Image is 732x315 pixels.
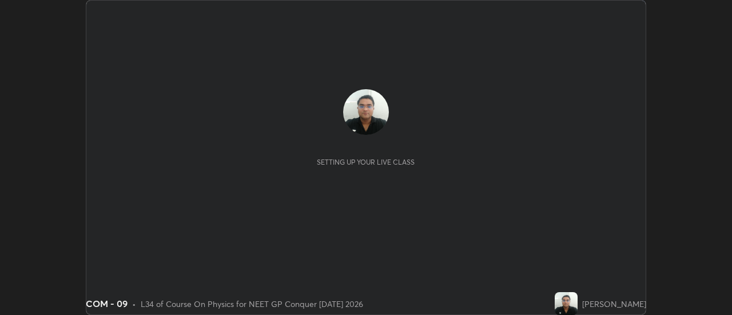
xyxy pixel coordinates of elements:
[317,158,415,166] div: Setting up your live class
[132,298,136,310] div: •
[582,298,646,310] div: [PERSON_NAME]
[555,292,578,315] img: 3a9ab79b4cc04692bc079d89d7471859.jpg
[141,298,363,310] div: L34 of Course On Physics for NEET GP Conquer [DATE] 2026
[86,297,128,310] div: COM - 09
[343,89,389,135] img: 3a9ab79b4cc04692bc079d89d7471859.jpg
